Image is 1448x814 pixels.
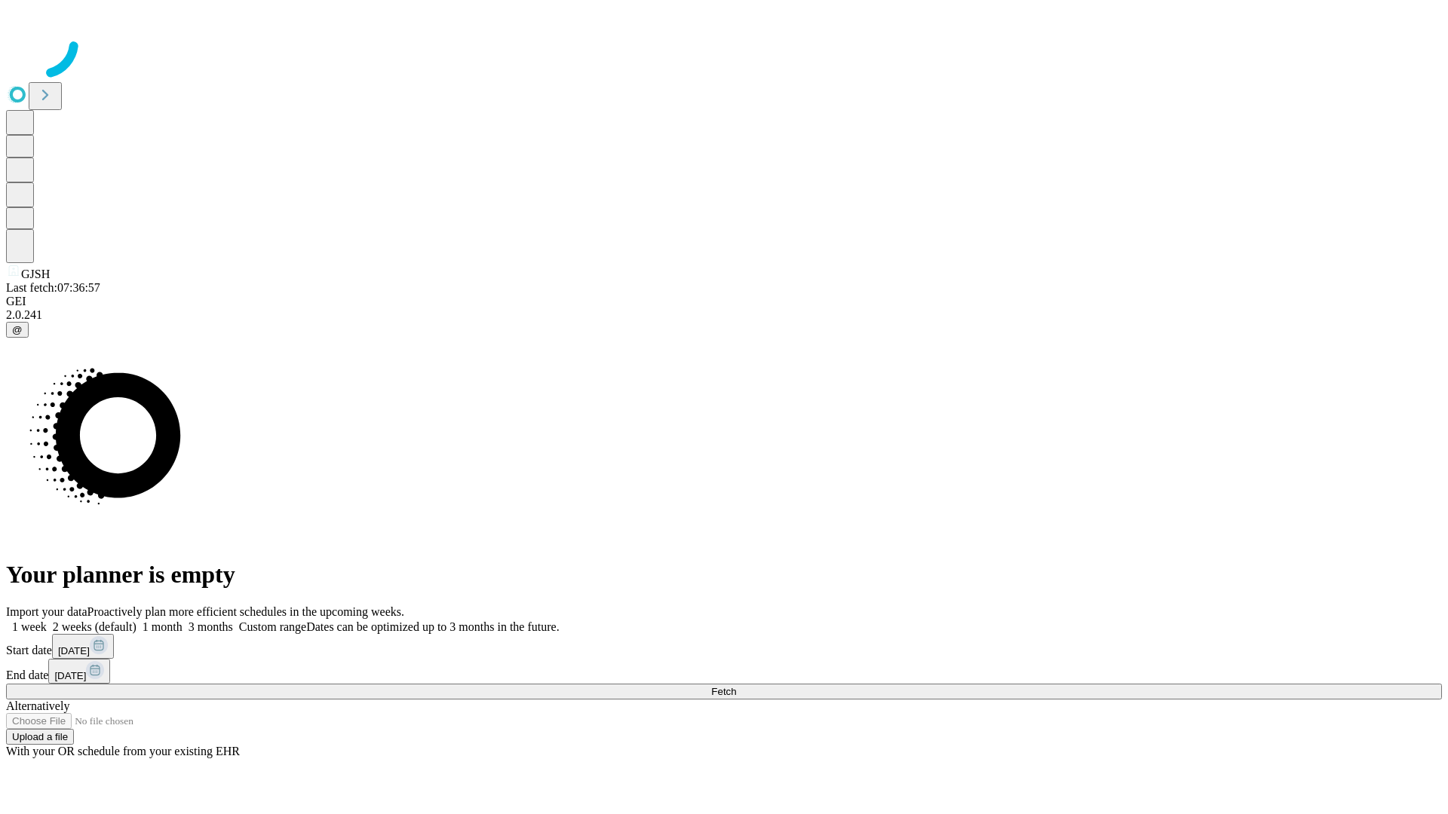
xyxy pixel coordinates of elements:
[54,670,86,681] span: [DATE]
[6,281,100,294] span: Last fetch: 07:36:57
[306,620,559,633] span: Dates can be optimized up to 3 months in the future.
[58,645,90,656] span: [DATE]
[6,605,87,618] span: Import your data
[87,605,404,618] span: Proactively plan more efficient schedules in the upcoming weeks.
[6,659,1442,684] div: End date
[6,561,1442,589] h1: Your planner is empty
[52,634,114,659] button: [DATE]
[53,620,137,633] span: 2 weeks (default)
[711,686,736,697] span: Fetch
[12,620,47,633] span: 1 week
[239,620,306,633] span: Custom range
[6,684,1442,699] button: Fetch
[6,745,240,757] span: With your OR schedule from your existing EHR
[6,634,1442,659] div: Start date
[6,308,1442,322] div: 2.0.241
[6,295,1442,308] div: GEI
[21,268,50,280] span: GJSH
[6,699,69,712] span: Alternatively
[48,659,110,684] button: [DATE]
[6,729,74,745] button: Upload a file
[6,322,29,338] button: @
[12,324,23,335] span: @
[143,620,183,633] span: 1 month
[189,620,233,633] span: 3 months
